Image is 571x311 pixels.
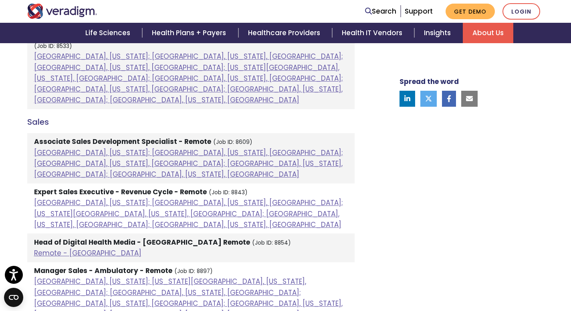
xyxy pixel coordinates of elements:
a: Healthcare Providers [238,23,332,43]
strong: Manager Sales - Ambulatory - Remote [34,266,172,275]
strong: Associate Sales Development Specialist - Remote [34,137,211,146]
a: Support [405,6,433,16]
h4: Sales [27,117,355,127]
small: (Job ID: 8533) [34,42,72,50]
strong: Head of Digital Health Media - [GEOGRAPHIC_DATA] Remote [34,237,250,247]
a: Health IT Vendors [332,23,414,43]
a: Remote - [GEOGRAPHIC_DATA] [34,248,141,258]
a: Get Demo [446,4,495,19]
a: Insights [414,23,463,43]
button: Open CMP widget [4,288,23,307]
img: Veradigm logo [27,4,97,19]
a: [GEOGRAPHIC_DATA], [US_STATE]; [GEOGRAPHIC_DATA], [US_STATE], [GEOGRAPHIC_DATA]; [GEOGRAPHIC_DATA... [34,148,343,179]
a: [GEOGRAPHIC_DATA], [US_STATE]; [GEOGRAPHIC_DATA], [US_STATE], [GEOGRAPHIC_DATA]; [US_STATE][GEOGR... [34,198,343,229]
a: Login [502,3,540,20]
strong: Spread the word [399,77,459,86]
small: (Job ID: 8854) [252,239,291,247]
a: Life Sciences [76,23,142,43]
a: Search [365,6,396,17]
a: About Us [463,23,513,43]
small: (Job ID: 8897) [174,267,213,275]
small: (Job ID: 8609) [213,138,252,146]
strong: Expert Sales Executive - Revenue Cycle - Remote [34,187,207,197]
a: Health Plans + Payers [142,23,238,43]
small: (Job ID: 8843) [209,189,248,196]
a: [GEOGRAPHIC_DATA], [US_STATE]; [GEOGRAPHIC_DATA], [US_STATE], [GEOGRAPHIC_DATA]; [GEOGRAPHIC_DATA... [34,52,343,105]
